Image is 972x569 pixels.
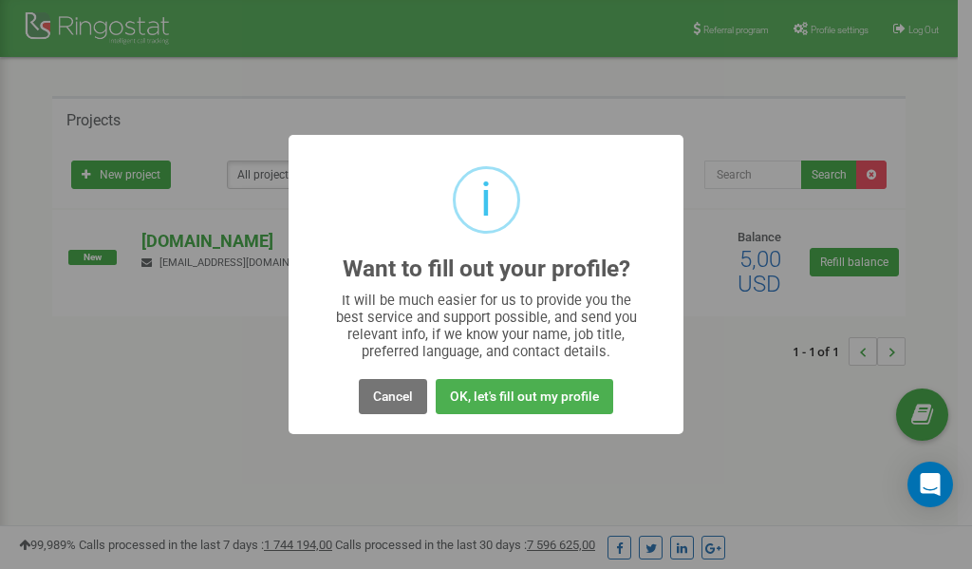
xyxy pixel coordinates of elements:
[343,256,630,282] h2: Want to fill out your profile?
[359,379,427,414] button: Cancel
[907,462,953,507] div: Open Intercom Messenger
[327,292,646,360] div: It will be much easier for us to provide you the best service and support possible, and send you ...
[436,379,613,414] button: OK, let's fill out my profile
[480,169,492,231] div: i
